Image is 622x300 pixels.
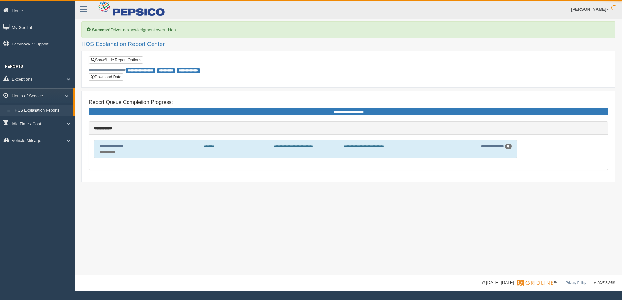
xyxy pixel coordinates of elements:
button: Download Data [89,73,123,81]
h4: Report Queue Completion Progress: [89,99,608,105]
h2: HOS Explanation Report Center [81,41,615,48]
a: Show/Hide Report Options [89,56,143,64]
div: Driver acknowledgment overridden. [81,21,615,38]
b: Success! [92,27,111,32]
div: © [DATE]-[DATE] - ™ [482,280,615,286]
a: HOS Explanation Reports [12,105,73,117]
span: v. 2025.5.2403 [594,281,615,285]
a: Privacy Policy [566,281,586,285]
img: Gridline [517,280,553,286]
